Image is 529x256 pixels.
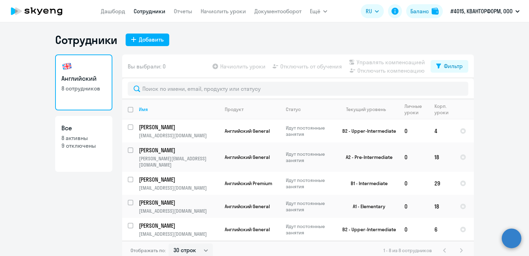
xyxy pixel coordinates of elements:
[225,128,270,134] span: Английский General
[225,106,244,112] div: Продукт
[431,60,468,73] button: Фильтр
[139,132,219,139] p: [EMAIL_ADDRESS][DOMAIN_NAME]
[399,218,429,241] td: 0
[128,82,468,96] input: Поиск по имени, email, продукту или статусу
[450,7,513,15] p: #4015, КВАНТОРФОРМ, ООО
[139,106,148,112] div: Имя
[128,62,166,71] span: Вы выбрали: 0
[404,103,422,116] div: Личные уроки
[286,106,301,112] div: Статус
[334,142,399,172] td: A2 - Pre-Intermediate
[399,172,429,195] td: 0
[225,203,270,210] span: Английский General
[334,195,399,218] td: A1 - Elementary
[55,54,112,110] a: Английский8 сотрудников
[404,103,429,116] div: Личные уроки
[254,8,301,15] a: Документооборот
[286,106,334,112] div: Статус
[406,4,443,18] button: Балансbalance
[139,106,219,112] div: Имя
[383,247,432,254] span: 1 - 8 из 8 сотрудников
[286,200,334,213] p: Идут постоянные занятия
[399,119,429,142] td: 0
[334,119,399,142] td: B2 - Upper-Intermediate
[139,199,218,206] p: [PERSON_NAME]
[366,7,372,15] span: RU
[429,218,454,241] td: 6
[434,103,454,116] div: Корп. уроки
[286,125,334,137] p: Идут постоянные занятия
[361,4,384,18] button: RU
[432,8,439,15] img: balance
[126,34,169,46] button: Добавить
[139,146,219,154] a: [PERSON_NAME]
[225,154,270,160] span: Английский General
[139,123,218,131] p: [PERSON_NAME]
[61,134,106,142] p: 8 активны
[310,4,327,18] button: Ещё
[334,172,399,195] td: B1 - Intermediate
[55,116,112,172] a: Все8 активны9 отключены
[139,199,219,206] a: [PERSON_NAME]
[139,123,219,131] a: [PERSON_NAME]
[139,222,218,229] p: [PERSON_NAME]
[61,85,106,92] p: 8 сотрудников
[61,74,106,83] h3: Английский
[139,208,219,214] p: [EMAIL_ADDRESS][DOMAIN_NAME]
[346,106,386,112] div: Текущий уровень
[447,3,523,20] button: #4015, КВАНТОРФОРМ, ООО
[225,106,280,112] div: Продукт
[399,195,429,218] td: 0
[429,172,454,195] td: 29
[174,8,192,15] a: Отчеты
[101,8,125,15] a: Дашборд
[131,247,166,254] span: Отображать по:
[286,223,334,236] p: Идут постоянные занятия
[139,35,164,44] div: Добавить
[429,142,454,172] td: 18
[139,146,218,154] p: [PERSON_NAME]
[444,62,463,70] div: Фильтр
[286,151,334,163] p: Идут постоянные занятия
[334,218,399,241] td: B2 - Upper-Intermediate
[139,231,219,237] p: [EMAIL_ADDRESS][DOMAIN_NAME]
[340,106,398,112] div: Текущий уровень
[225,180,272,186] span: Английский Premium
[61,124,106,133] h3: Все
[55,33,117,47] h1: Сотрудники
[61,61,73,72] img: english
[429,119,454,142] td: 4
[139,155,219,168] p: [PERSON_NAME][EMAIL_ADDRESS][DOMAIN_NAME]
[139,176,218,183] p: [PERSON_NAME]
[225,226,270,233] span: Английский General
[139,176,219,183] a: [PERSON_NAME]
[434,103,448,116] div: Корп. уроки
[139,185,219,191] p: [EMAIL_ADDRESS][DOMAIN_NAME]
[310,7,320,15] span: Ещё
[429,195,454,218] td: 18
[134,8,165,15] a: Сотрудники
[410,7,429,15] div: Баланс
[139,222,219,229] a: [PERSON_NAME]
[201,8,246,15] a: Начислить уроки
[399,142,429,172] td: 0
[286,177,334,190] p: Идут постоянные занятия
[61,142,106,149] p: 9 отключены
